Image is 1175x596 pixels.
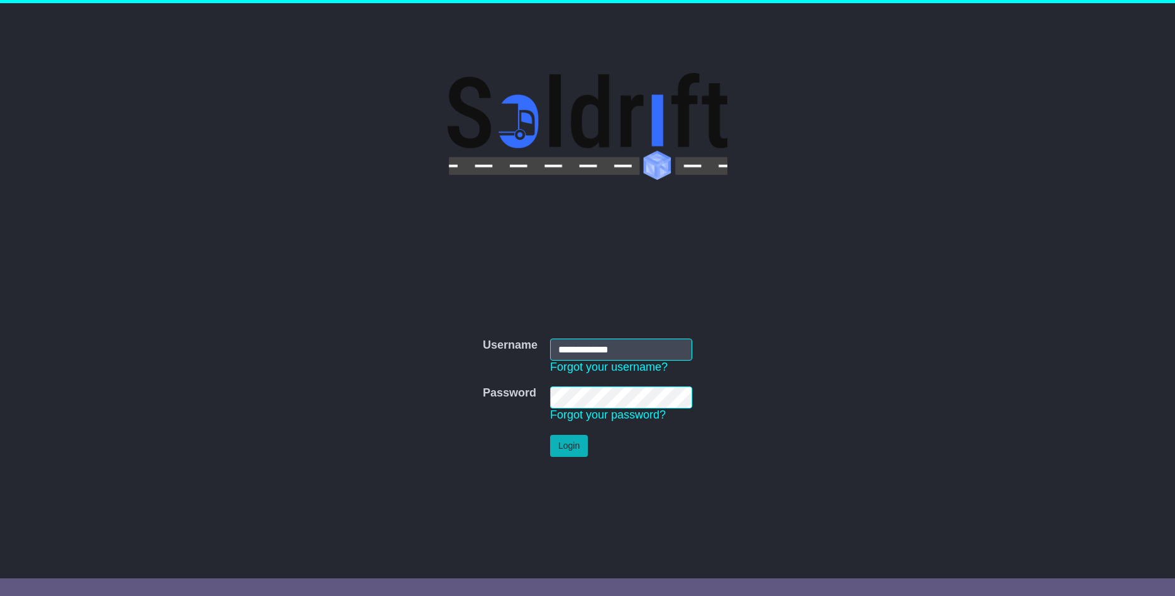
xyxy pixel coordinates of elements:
[550,408,666,421] a: Forgot your password?
[483,386,536,400] label: Password
[448,73,727,180] img: Soldrift Pty Ltd
[483,339,538,352] label: Username
[550,361,668,373] a: Forgot your username?
[550,435,588,457] button: Login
